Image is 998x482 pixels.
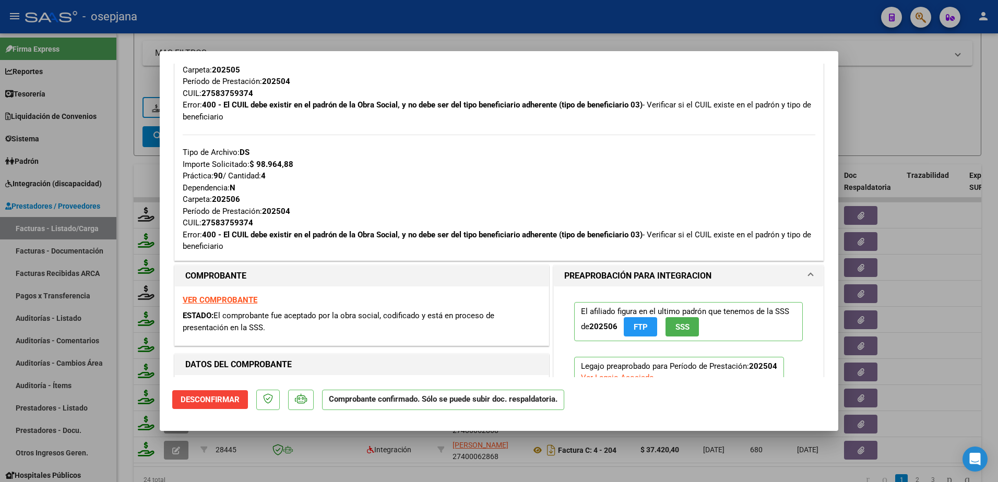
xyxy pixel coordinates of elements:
div: Open Intercom Messenger [963,447,988,472]
div: Ver Legajo Asociado [581,372,654,383]
strong: 400 - El CUIL debe existir en el padrón de la Obra Social, y no debe ser del tipo beneficiario ad... [202,230,643,239]
span: SSS [675,322,690,332]
p: Comprobante confirmado. Sólo se puede subir doc. respaldatoria. [322,390,564,410]
strong: 202504 [262,207,290,216]
strong: 90 [213,171,223,180]
strong: DS [240,148,249,157]
span: Desconfirmar [181,395,240,404]
strong: 202504 [262,77,290,86]
p: El afiliado figura en el ultimo padrón que tenemos de la SSS de [574,302,803,341]
span: ESTADO: [183,311,213,320]
strong: 400 - El CUIL debe existir en el padrón de la Obra Social, y no debe ser del tipo beneficiario ad... [202,100,643,110]
p: Legajo preaprobado para Período de Prestación: [574,357,784,457]
div: Tipo de Archivo: Importe Solicitado: Práctica: / Cantidad: Dependencia: Carpeta: Período de Prest... [183,123,815,252]
mat-expansion-panel-header: PREAPROBACIÓN PARA INTEGRACION [554,266,823,286]
strong: 202506 [589,322,617,331]
strong: 4 [261,171,266,180]
strong: 202506 [212,195,240,204]
span: El comprobante fue aceptado por la obra social, codificado y está en proceso de presentación en l... [183,311,494,332]
strong: DATOS DEL COMPROBANTE [185,359,292,369]
div: 27583759374 [201,88,253,100]
div: PREAPROBACIÓN PARA INTEGRACION [554,286,823,481]
strong: 202504 [749,362,777,371]
strong: COMPROBANTE [185,271,246,281]
a: VER COMPROBANTE [183,295,257,305]
strong: $ 98.964,88 [249,160,293,169]
strong: 202505 [212,65,240,75]
strong: N [230,183,235,192]
button: SSS [666,317,699,336]
h1: PREAPROBACIÓN PARA INTEGRACION [564,270,711,282]
button: Desconfirmar [172,390,248,409]
span: FTP [634,322,648,332]
button: FTP [624,317,657,336]
div: 27583759374 [201,217,253,229]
